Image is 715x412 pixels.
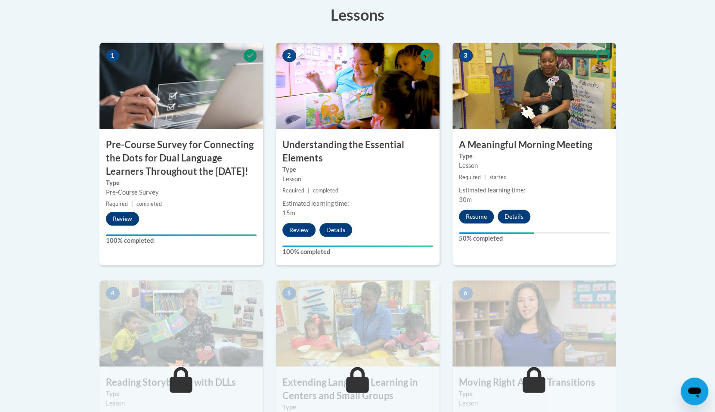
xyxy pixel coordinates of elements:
[282,247,433,257] label: 100% completed
[459,210,494,223] button: Resume
[99,43,263,129] img: Course Image
[106,49,120,62] span: 1
[459,161,610,170] div: Lesson
[276,43,440,129] img: Course Image
[276,138,440,165] h3: Understanding the Essential Elements
[282,403,433,412] label: Type
[282,165,433,174] label: Type
[131,201,133,207] span: |
[106,178,257,188] label: Type
[452,138,616,152] h3: A Meaningful Morning Meeting
[459,287,473,300] span: 6
[459,399,610,408] div: Lesson
[99,280,263,366] img: Course Image
[681,378,708,405] iframe: Button to launch messaging window
[308,187,310,194] span: |
[99,138,263,178] h3: Pre-Course Survey for Connecting the Dots for Dual Language Learners Throughout the [DATE]!
[99,4,616,25] h3: Lessons
[106,201,128,207] span: Required
[459,174,481,180] span: Required
[282,174,433,184] div: Lesson
[459,49,473,62] span: 3
[282,187,304,194] span: Required
[459,196,472,203] span: 30m
[282,287,296,300] span: 5
[282,245,433,247] div: Your progress
[106,188,257,197] div: Pre-Course Survey
[106,212,139,226] button: Review
[498,210,530,223] button: Details
[459,232,534,234] div: Your progress
[106,234,257,236] div: Your progress
[459,152,610,161] label: Type
[452,376,616,389] h3: Moving Right Along: Transitions
[276,376,440,403] h3: Extending Language Learning in Centers and Small Groups
[282,49,296,62] span: 2
[452,280,616,366] img: Course Image
[106,399,257,408] div: Lesson
[319,223,352,237] button: Details
[459,186,610,195] div: Estimated learning time:
[99,376,263,389] h3: Reading Storybooks with DLLs
[282,209,295,217] span: 15m
[136,201,162,207] span: completed
[459,389,610,399] label: Type
[452,43,616,129] img: Course Image
[484,174,486,180] span: |
[276,280,440,366] img: Course Image
[282,199,433,208] div: Estimated learning time:
[459,234,610,243] label: 50% completed
[106,287,120,300] span: 4
[313,187,338,194] span: completed
[489,174,507,180] span: started
[106,236,257,245] label: 100% completed
[282,223,316,237] button: Review
[106,389,257,399] label: Type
